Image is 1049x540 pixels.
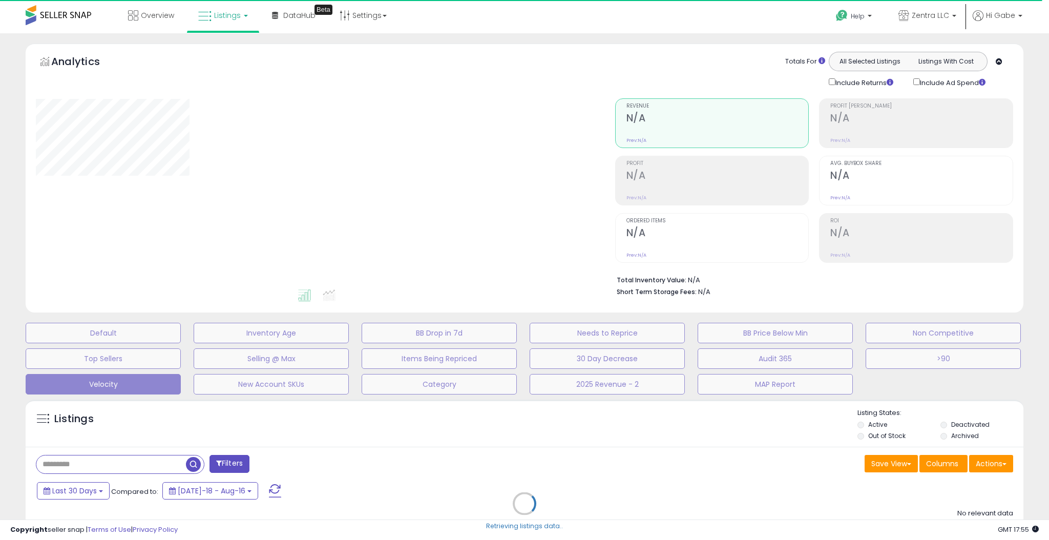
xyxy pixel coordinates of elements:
[194,348,349,369] button: Selling @ Max
[617,273,1006,285] li: N/A
[698,287,710,297] span: N/A
[617,287,697,296] b: Short Term Storage Fees:
[486,522,563,531] div: Retrieving listings data..
[10,525,48,534] strong: Copyright
[698,374,853,394] button: MAP Report
[530,348,685,369] button: 30 Day Decrease
[830,252,850,258] small: Prev: N/A
[362,323,517,343] button: BB Drop in 7d
[626,218,809,224] span: Ordered Items
[283,10,316,20] span: DataHub
[698,323,853,343] button: BB Price Below Min
[26,348,181,369] button: Top Sellers
[141,10,174,20] span: Overview
[973,10,1022,33] a: Hi Gabe
[830,103,1013,109] span: Profit [PERSON_NAME]
[851,12,865,20] span: Help
[830,227,1013,241] h2: N/A
[10,525,178,535] div: seller snap | |
[194,323,349,343] button: Inventory Age
[26,374,181,394] button: Velocity
[626,195,646,201] small: Prev: N/A
[617,276,686,284] b: Total Inventory Value:
[835,9,848,22] i: Get Help
[626,112,809,126] h2: N/A
[832,55,908,68] button: All Selected Listings
[830,137,850,143] small: Prev: N/A
[906,76,1002,88] div: Include Ad Spend
[830,170,1013,183] h2: N/A
[626,137,646,143] small: Prev: N/A
[362,348,517,369] button: Items Being Repriced
[912,10,949,20] span: Zentra LLC
[362,374,517,394] button: Category
[194,374,349,394] button: New Account SKUs
[986,10,1015,20] span: Hi Gabe
[908,55,984,68] button: Listings With Cost
[828,2,882,33] a: Help
[214,10,241,20] span: Listings
[830,112,1013,126] h2: N/A
[830,161,1013,167] span: Avg. Buybox Share
[821,76,906,88] div: Include Returns
[530,323,685,343] button: Needs to Reprice
[830,195,850,201] small: Prev: N/A
[830,218,1013,224] span: ROI
[626,227,809,241] h2: N/A
[314,5,332,15] div: Tooltip anchor
[26,323,181,343] button: Default
[866,348,1021,369] button: >90
[51,54,120,71] h5: Analytics
[626,170,809,183] h2: N/A
[626,252,646,258] small: Prev: N/A
[698,348,853,369] button: Audit 365
[530,374,685,394] button: 2025 Revenue - 2
[626,103,809,109] span: Revenue
[785,57,825,67] div: Totals For
[866,323,1021,343] button: Non Competitive
[626,161,809,167] span: Profit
